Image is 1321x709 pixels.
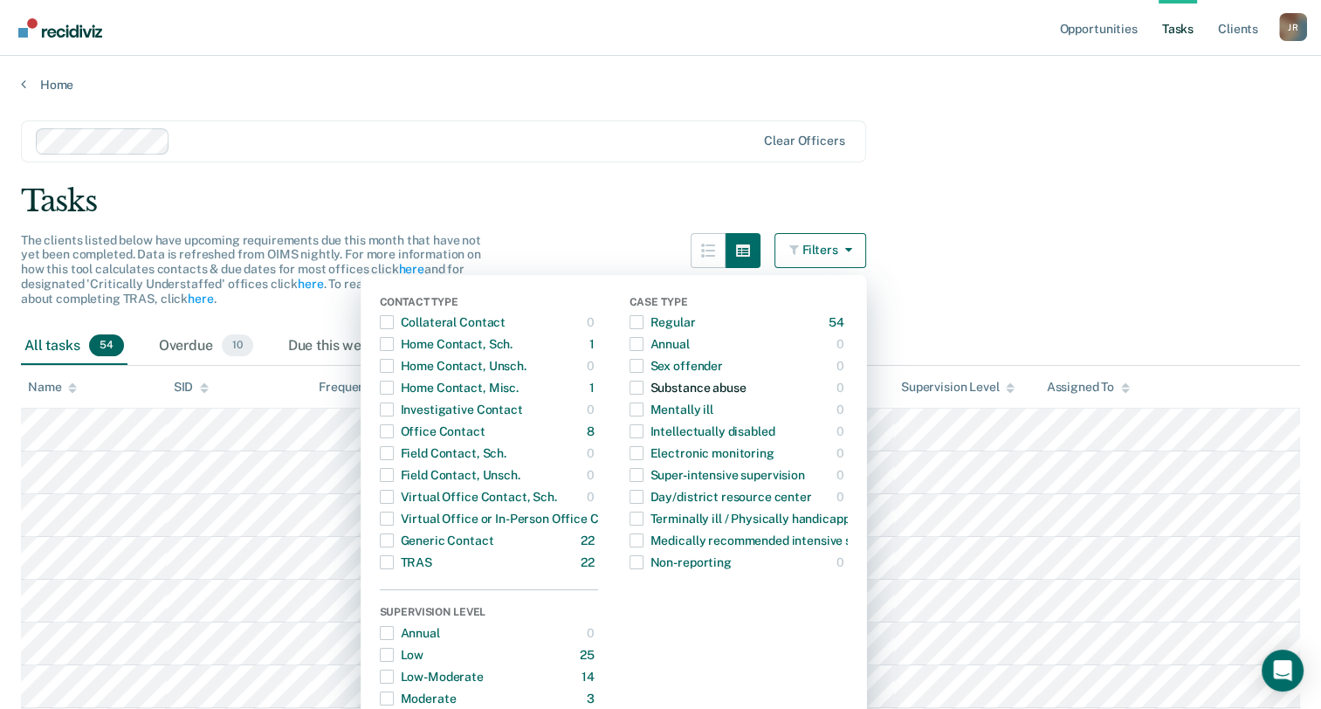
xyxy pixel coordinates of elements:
[836,439,848,467] div: 0
[836,352,848,380] div: 0
[188,292,213,306] a: here
[587,483,598,511] div: 0
[630,417,775,445] div: Intellectually disabled
[380,641,424,669] div: Low
[836,483,848,511] div: 0
[1046,380,1129,395] div: Assigned To
[174,380,210,395] div: SID
[587,352,598,380] div: 0
[380,663,484,691] div: Low-Moderate
[380,461,520,489] div: Field Contact, Unsch.
[630,296,848,312] div: Case Type
[764,134,844,148] div: Clear officers
[380,308,506,336] div: Collateral Contact
[1279,13,1307,41] div: J R
[380,330,513,358] div: Home Contact, Sch.
[901,380,1015,395] div: Supervision Level
[380,527,494,554] div: Generic Contact
[1279,13,1307,41] button: Profile dropdown button
[298,277,323,291] a: here
[21,233,481,306] span: The clients listed below have upcoming requirements due this month that have not yet been complet...
[18,18,102,38] img: Recidiviz
[380,439,506,467] div: Field Contact, Sch.
[380,606,598,622] div: Supervision Level
[581,548,598,576] div: 22
[587,439,598,467] div: 0
[630,374,747,402] div: Substance abuse
[581,663,598,691] div: 14
[580,641,598,669] div: 25
[380,374,519,402] div: Home Contact, Misc.
[155,327,257,366] div: Overdue10
[587,619,598,647] div: 0
[630,330,690,358] div: Annual
[380,396,523,423] div: Investigative Contact
[774,233,867,268] button: Filters
[630,483,812,511] div: Day/district resource center
[587,417,598,445] div: 8
[630,308,696,336] div: Regular
[630,396,713,423] div: Mentally ill
[28,380,77,395] div: Name
[836,548,848,576] div: 0
[836,374,848,402] div: 0
[630,352,723,380] div: Sex offender
[380,417,485,445] div: Office Contact
[587,461,598,489] div: 0
[380,352,526,380] div: Home Contact, Unsch.
[89,334,124,357] span: 54
[630,461,805,489] div: Super-intensive supervision
[21,77,1300,93] a: Home
[836,330,848,358] div: 0
[587,396,598,423] div: 0
[21,183,1300,219] div: Tasks
[630,527,910,554] div: Medically recommended intensive supervision
[589,330,598,358] div: 1
[21,327,127,366] div: All tasks54
[630,548,732,576] div: Non-reporting
[380,505,636,533] div: Virtual Office or In-Person Office Contact
[380,548,432,576] div: TRAS
[398,262,423,276] a: here
[222,334,253,357] span: 10
[836,396,848,423] div: 0
[380,619,440,647] div: Annual
[1262,650,1304,692] div: Open Intercom Messenger
[836,461,848,489] div: 0
[829,308,848,336] div: 54
[589,374,598,402] div: 1
[380,296,598,312] div: Contact Type
[630,439,774,467] div: Electronic monitoring
[285,327,417,366] div: Due this week6
[581,527,598,554] div: 22
[630,505,864,533] div: Terminally ill / Physically handicapped
[380,483,557,511] div: Virtual Office Contact, Sch.
[836,417,848,445] div: 0
[319,380,379,395] div: Frequency
[587,308,598,336] div: 0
